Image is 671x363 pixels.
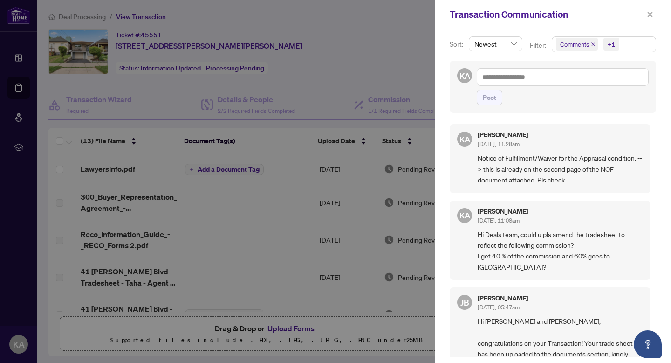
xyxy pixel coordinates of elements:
p: Filter: [530,40,548,50]
span: Newest [474,37,517,51]
button: Post [477,90,502,105]
span: Hi Deals team, could u pls amend the tradesheet to reflect the following commission? I get 40 % o... [478,229,643,273]
div: +1 [608,40,615,49]
span: [DATE], 11:08am [478,217,520,224]
span: KA [459,133,470,146]
p: Sort: [450,39,465,49]
span: close [647,11,653,18]
button: Open asap [634,330,662,358]
h5: [PERSON_NAME] [478,132,528,138]
span: JB [460,296,469,309]
span: KA [459,70,470,82]
span: [DATE], 05:47am [478,304,520,311]
span: KA [459,209,470,222]
span: Notice of Fulfillment/Waiver for the Appraisal condition. --> this is already on the second page ... [478,153,643,185]
h5: [PERSON_NAME] [478,295,528,301]
span: Comments [560,40,589,49]
span: [DATE], 11:28am [478,140,520,147]
div: Transaction Communication [450,7,644,21]
h5: [PERSON_NAME] [478,208,528,215]
span: Comments [556,38,598,51]
span: close [591,42,596,47]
